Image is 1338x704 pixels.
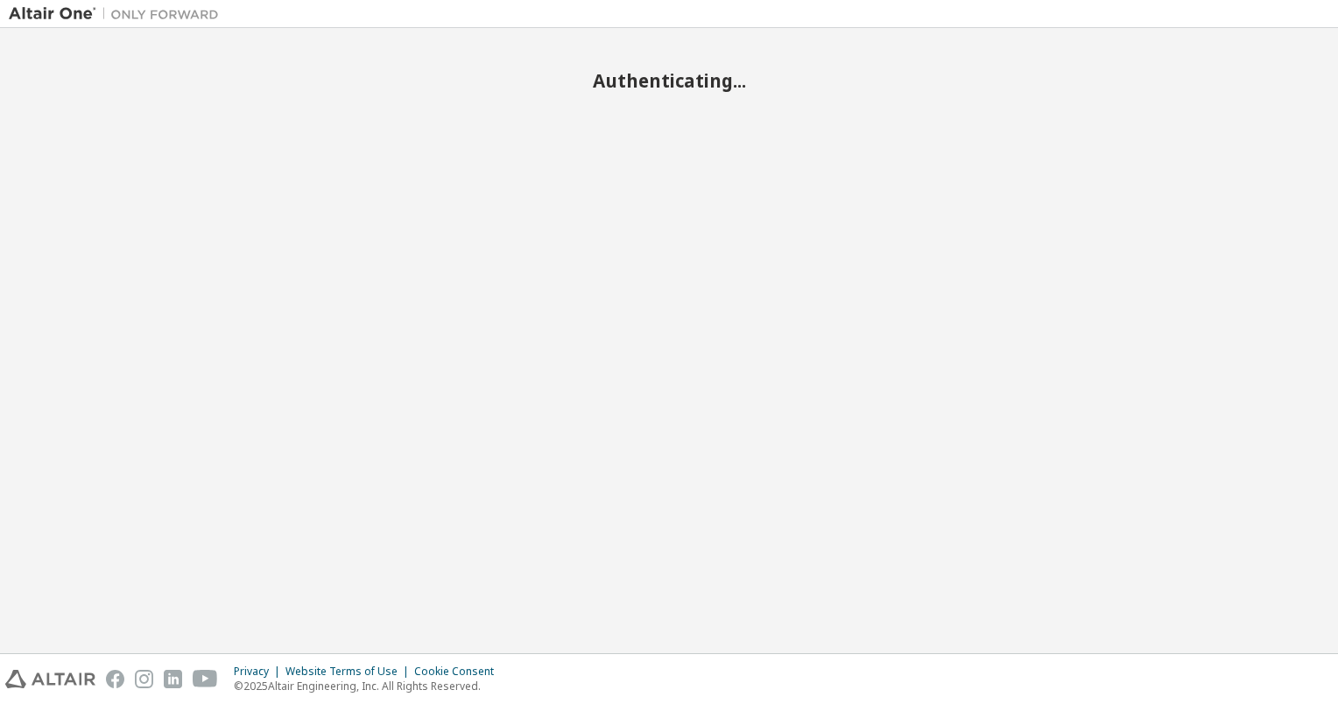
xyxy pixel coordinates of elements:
[164,670,182,688] img: linkedin.svg
[9,5,228,23] img: Altair One
[193,670,218,688] img: youtube.svg
[234,679,504,693] p: © 2025 Altair Engineering, Inc. All Rights Reserved.
[285,665,414,679] div: Website Terms of Use
[135,670,153,688] img: instagram.svg
[5,670,95,688] img: altair_logo.svg
[9,69,1329,92] h2: Authenticating...
[106,670,124,688] img: facebook.svg
[414,665,504,679] div: Cookie Consent
[234,665,285,679] div: Privacy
